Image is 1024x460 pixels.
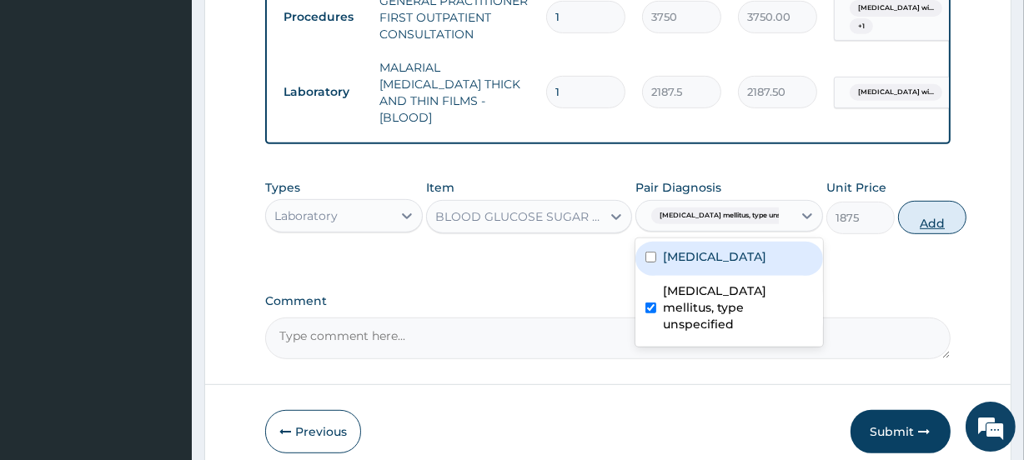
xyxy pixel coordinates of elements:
[275,77,371,107] td: Laboratory
[898,201,966,234] button: Add
[851,410,951,453] button: Submit
[87,93,280,115] div: Chat with us now
[31,83,68,125] img: d_794563401_company_1708531726252_794563401
[275,2,371,32] td: Procedures
[635,179,721,196] label: Pair Diagnosis
[97,129,230,297] span: We're online!
[663,248,766,265] label: [MEDICAL_DATA]
[8,293,318,352] textarea: Type your message and hit 'Enter'
[371,51,538,134] td: MALARIAL [MEDICAL_DATA] THICK AND THIN FILMS - [BLOOD]
[651,207,806,224] span: [MEDICAL_DATA] mellitus, type unspec...
[435,208,602,225] div: BLOOD GLUCOSE SUGAR RANDOM - [PLASMA]
[826,179,886,196] label: Unit Price
[274,207,338,224] div: Laboratory
[265,294,950,308] label: Comment
[850,18,873,35] span: + 1
[265,181,300,195] label: Types
[663,282,813,332] label: [MEDICAL_DATA] mellitus, type unspecified
[274,8,314,48] div: Minimize live chat window
[265,410,361,453] button: Previous
[850,84,942,101] span: [MEDICAL_DATA] wi...
[426,179,454,196] label: Item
